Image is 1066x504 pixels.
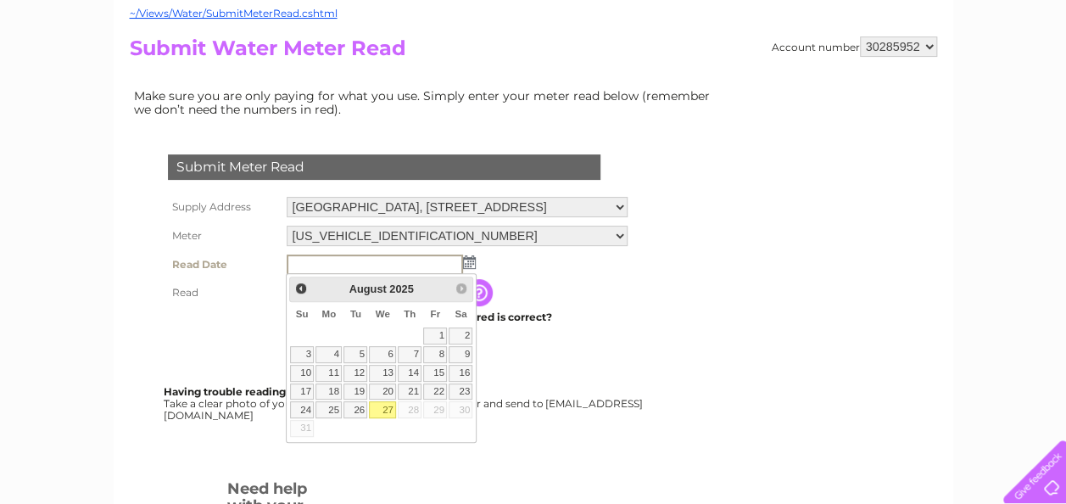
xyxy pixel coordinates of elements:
span: Thursday [404,309,416,319]
a: 21 [398,384,421,400]
a: 8 [423,346,447,363]
a: 14 [398,365,421,382]
div: Clear Business is a trading name of Verastar Limited (registered in [GEOGRAPHIC_DATA] No. 3667643... [133,9,935,82]
div: Account number [772,36,937,57]
a: 5 [343,346,367,363]
a: 2 [449,328,472,344]
a: 11 [315,365,342,382]
span: 2025 [389,283,413,295]
div: Take a clear photo of your readings, tell us which supply it's for and send to [EMAIL_ADDRESS][DO... [164,386,645,421]
a: Contact [953,72,995,85]
a: Water [767,72,800,85]
td: Make sure you are only paying for what you use. Simply enter your meter read below (remember we d... [130,85,723,120]
a: 15 [423,365,447,382]
td: Are you sure the read you have entered is correct? [282,306,632,328]
a: Prev [292,279,311,299]
a: 20 [369,384,396,400]
a: 25 [315,401,342,418]
span: Saturday [455,309,466,319]
a: ~/Views/Water/SubmitMeterRead.cshtml [130,7,338,20]
a: 0333 014 3131 [746,8,863,30]
span: Monday [321,309,336,319]
a: Energy [810,72,847,85]
input: Information [466,279,496,306]
a: 23 [449,384,472,400]
img: ... [463,255,476,269]
a: 19 [343,384,367,400]
a: 7 [398,346,421,363]
a: Telecoms [857,72,908,85]
a: Blog [918,72,943,85]
img: logo.png [37,44,124,96]
span: Sunday [296,309,309,319]
b: Having trouble reading your meter? [164,385,354,398]
span: Wednesday [376,309,390,319]
th: Read [164,279,282,306]
th: Supply Address [164,193,282,221]
a: 4 [315,346,342,363]
a: 17 [290,384,314,400]
span: Friday [430,309,440,319]
div: Submit Meter Read [168,154,600,180]
a: 18 [315,384,342,400]
a: 3 [290,346,314,363]
a: 12 [343,365,367,382]
a: 10 [290,365,314,382]
a: 1 [423,328,447,344]
a: Log out [1010,72,1050,85]
a: 24 [290,401,314,418]
a: 13 [369,365,396,382]
h2: Submit Water Meter Read [130,36,937,69]
a: 6 [369,346,396,363]
span: Tuesday [350,309,361,319]
a: 16 [449,365,472,382]
a: 26 [343,401,367,418]
span: August [349,283,387,295]
span: Prev [294,282,308,295]
a: 22 [423,384,447,400]
a: 27 [369,401,396,418]
a: 9 [449,346,472,363]
th: Read Date [164,250,282,279]
th: Meter [164,221,282,250]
